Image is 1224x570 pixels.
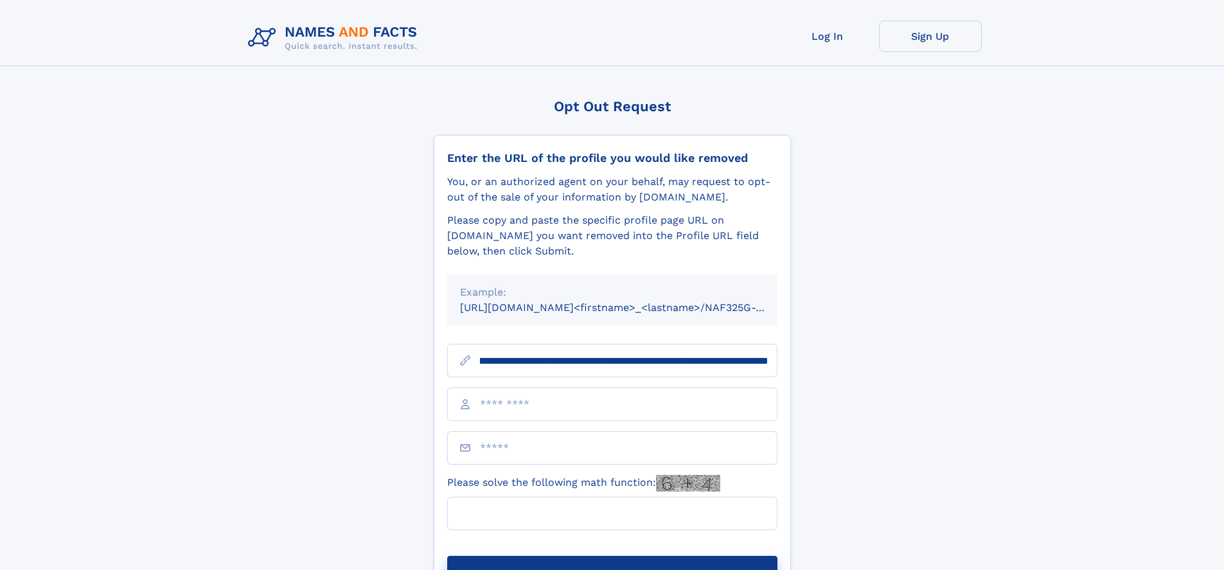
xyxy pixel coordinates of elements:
[879,21,982,52] a: Sign Up
[447,213,777,259] div: Please copy and paste the specific profile page URL on [DOMAIN_NAME] you want removed into the Pr...
[243,21,428,55] img: Logo Names and Facts
[434,98,791,114] div: Opt Out Request
[460,301,802,314] small: [URL][DOMAIN_NAME]<firstname>_<lastname>/NAF325G-xxxxxxxx
[447,151,777,165] div: Enter the URL of the profile you would like removed
[776,21,879,52] a: Log In
[460,285,765,300] div: Example:
[447,475,720,492] label: Please solve the following math function:
[447,174,777,205] div: You, or an authorized agent on your behalf, may request to opt-out of the sale of your informatio...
